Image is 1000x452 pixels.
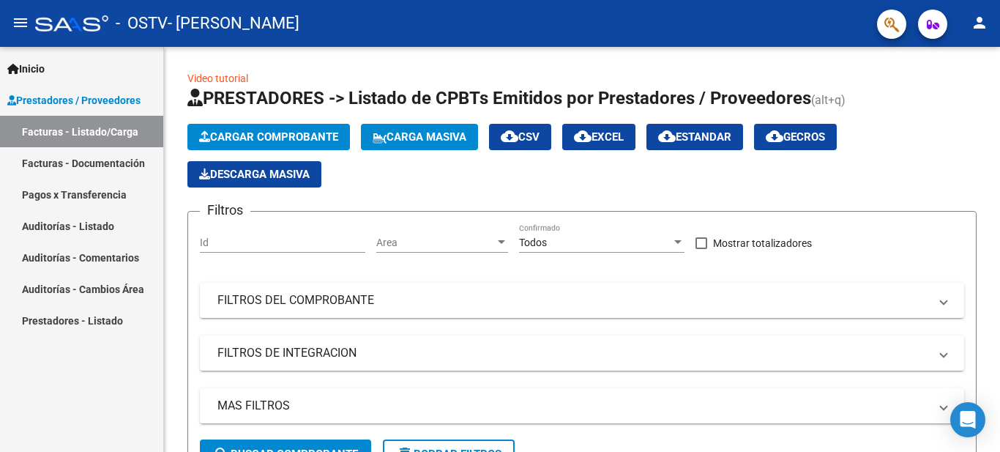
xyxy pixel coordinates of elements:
[200,388,964,423] mat-expansion-panel-header: MAS FILTROS
[811,93,846,107] span: (alt+q)
[971,14,988,32] mat-icon: person
[950,402,985,437] div: Open Intercom Messenger
[501,130,540,144] span: CSV
[713,234,812,252] span: Mostrar totalizadores
[217,398,929,414] mat-panel-title: MAS FILTROS
[217,292,929,308] mat-panel-title: FILTROS DEL COMPROBANTE
[217,345,929,361] mat-panel-title: FILTROS DE INTEGRACION
[7,92,141,108] span: Prestadores / Proveedores
[187,124,350,150] button: Cargar Comprobante
[658,130,731,144] span: Estandar
[7,61,45,77] span: Inicio
[200,336,964,371] mat-expansion-panel-header: FILTROS DE INTEGRACION
[199,130,338,144] span: Cargar Comprobante
[766,130,825,144] span: Gecros
[519,237,547,248] span: Todos
[200,200,250,221] h3: Filtros
[187,161,321,188] button: Descarga Masiva
[168,7,299,40] span: - [PERSON_NAME]
[766,127,783,145] mat-icon: cloud_download
[646,124,743,150] button: Estandar
[501,127,518,145] mat-icon: cloud_download
[199,168,310,181] span: Descarga Masiva
[376,237,495,249] span: Area
[489,124,551,150] button: CSV
[200,283,964,318] mat-expansion-panel-header: FILTROS DEL COMPROBANTE
[187,161,321,188] app-download-masive: Descarga masiva de comprobantes (adjuntos)
[658,127,676,145] mat-icon: cloud_download
[373,130,466,144] span: Carga Masiva
[12,14,29,32] mat-icon: menu
[562,124,635,150] button: EXCEL
[116,7,168,40] span: - OSTV
[361,124,478,150] button: Carga Masiva
[187,88,811,108] span: PRESTADORES -> Listado de CPBTs Emitidos por Prestadores / Proveedores
[187,73,248,84] a: Video tutorial
[754,124,837,150] button: Gecros
[574,127,592,145] mat-icon: cloud_download
[574,130,624,144] span: EXCEL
